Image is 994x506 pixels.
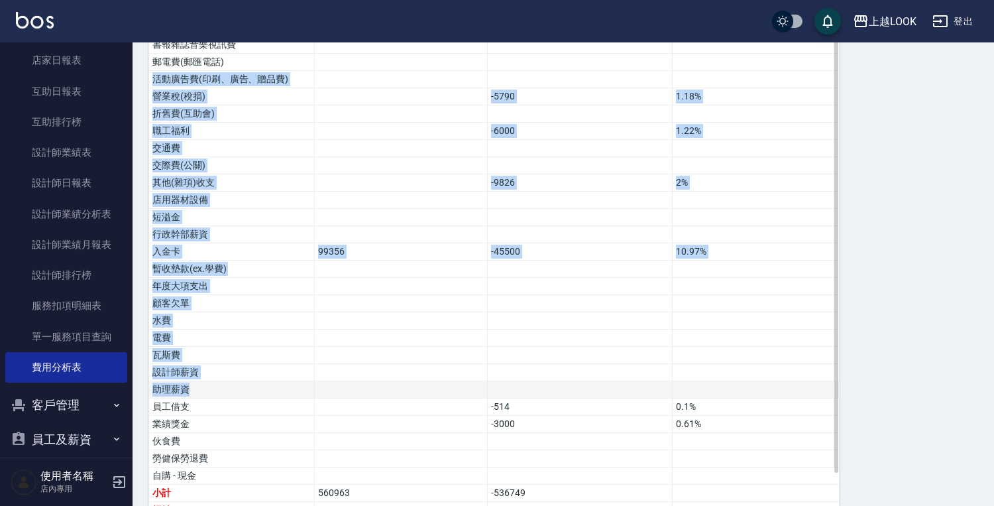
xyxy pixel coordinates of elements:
[673,123,840,140] td: 1.22%
[149,123,315,140] td: 職工福利
[149,209,315,226] td: 短溢金
[5,229,127,260] a: 設計師業績月報表
[814,8,841,34] button: save
[149,105,315,123] td: 折舊費(互助會)
[5,290,127,321] a: 服務扣項明細表
[40,483,108,495] p: 店內專用
[149,36,315,54] td: 書報雜誌音樂視訊費
[5,388,127,422] button: 客戶管理
[5,76,127,107] a: 互助日報表
[315,485,488,502] td: 560963
[149,416,315,433] td: 業績獎金
[5,168,127,198] a: 設計師日報表
[40,470,108,483] h5: 使用者名稱
[149,468,315,485] td: 自購 - 現金
[149,88,315,105] td: 營業稅(稅捐)
[149,347,315,364] td: 瓦斯費
[11,469,37,495] img: Person
[149,54,315,71] td: 郵電費(郵匯電話)
[673,88,840,105] td: 1.18%
[149,226,315,243] td: 行政幹部薪資
[149,71,315,88] td: 活動廣告費(印刷、廣告、贈品費)
[5,260,127,290] a: 設計師排行榜
[149,295,315,312] td: 顧客欠單
[488,485,673,502] td: -536749
[488,416,673,433] td: -3000
[848,8,922,35] button: 上越LOOK
[315,243,488,261] td: 99356
[149,330,315,347] td: 電費
[149,157,315,174] td: 交際費(公關)
[5,137,127,168] a: 設計師業績表
[149,140,315,157] td: 交通費
[5,45,127,76] a: 店家日報表
[5,199,127,229] a: 設計師業績分析表
[869,13,916,30] div: 上越LOOK
[149,278,315,295] td: 年度大項支出
[149,381,315,399] td: 助理薪資
[149,174,315,192] td: 其他(雜項)收支
[5,352,127,383] a: 費用分析表
[5,422,127,457] button: 員工及薪資
[488,88,673,105] td: -5790
[149,450,315,468] td: 勞健保勞退費
[149,399,315,416] td: 員工借支
[149,243,315,261] td: 入金卡
[149,261,315,278] td: 暫收墊款(ex.學費)
[488,174,673,192] td: -9826
[149,312,315,330] td: 水費
[149,364,315,381] td: 設計師薪資
[488,123,673,140] td: -6000
[5,322,127,352] a: 單一服務項目查詢
[5,456,127,491] button: 商品管理
[673,416,840,433] td: 0.61%
[488,243,673,261] td: -45500
[673,399,840,416] td: 0.1%
[149,433,315,450] td: 伙食費
[673,174,840,192] td: 2%
[149,485,315,502] td: 小計
[5,107,127,137] a: 互助排行榜
[16,12,54,29] img: Logo
[927,9,978,34] button: 登出
[149,192,315,209] td: 店用器材設備
[673,243,840,261] td: 10.97%
[488,399,673,416] td: -514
